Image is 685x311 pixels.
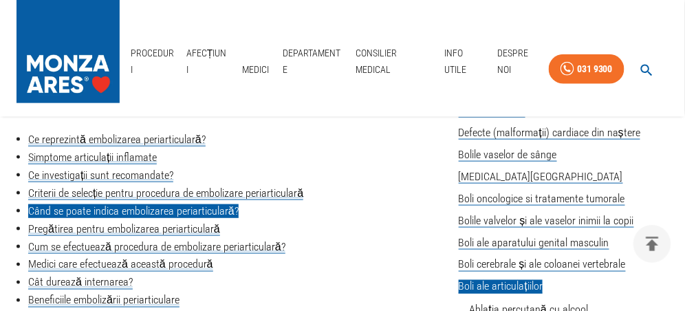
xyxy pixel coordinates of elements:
a: Ce investigații sunt recomandate? [28,169,173,182]
span: [MEDICAL_DATA][GEOGRAPHIC_DATA] [459,170,623,184]
a: Consilier Medical [350,39,438,84]
a: Simptome articulații inflamate [28,151,157,164]
button: delete [633,225,671,263]
a: Despre Noi [492,39,549,84]
a: Medici care efectuează această procedură [28,258,213,272]
a: Pregătirea pentru embolizarea periarticulară [28,222,220,236]
a: Când se poate indica embolizarea periarticulară? [28,204,239,218]
a: Ce reprezintă embolizarea periarticulară? [28,133,206,147]
a: Proceduri [125,39,181,84]
span: Defecte (malformații) cardiace din naștere [459,126,640,140]
span: Boli ale articulațiilor [459,280,543,294]
a: Medici [234,56,278,84]
span: Boli ale aparatului genital masculin [459,236,609,250]
span: Bolile valvelor și ale vaselor inimii la copii [459,214,634,228]
a: 031 9300 [549,54,624,84]
a: Cât durează internarea? [28,276,133,290]
a: Departamente [278,39,351,84]
a: Criterii de selecție pentru procedura de embolizare periarticulară [28,186,303,200]
a: Cum se efectuează procedura de embolizare periarticulară? [28,240,285,254]
span: Boli oncologice si tratamente tumorale [459,192,625,206]
span: Bolile vaselor de sânge [459,148,557,162]
span: Boli cerebrale și ale coloanei vertebrale [459,258,626,272]
a: Info Utile [439,39,492,84]
a: Beneficiile embolizării periarticulare [28,294,180,308]
a: Afecțiuni [181,39,234,84]
div: 031 9300 [577,61,613,78]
